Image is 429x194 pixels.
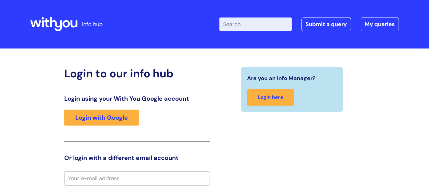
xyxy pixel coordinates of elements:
[247,73,316,83] span: Are you an Info Manager?
[361,17,399,31] a: My queries
[64,154,210,161] h3: Or login with a different email account
[64,171,210,185] input: Your e-mail address
[64,95,210,102] h3: Login using your With You Google account
[247,89,294,106] a: Login here
[64,67,210,80] h2: Login to our info hub
[219,17,292,31] input: Search
[301,17,351,31] a: Submit a query
[64,110,139,126] a: Login with Google
[82,19,103,29] p: info hub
